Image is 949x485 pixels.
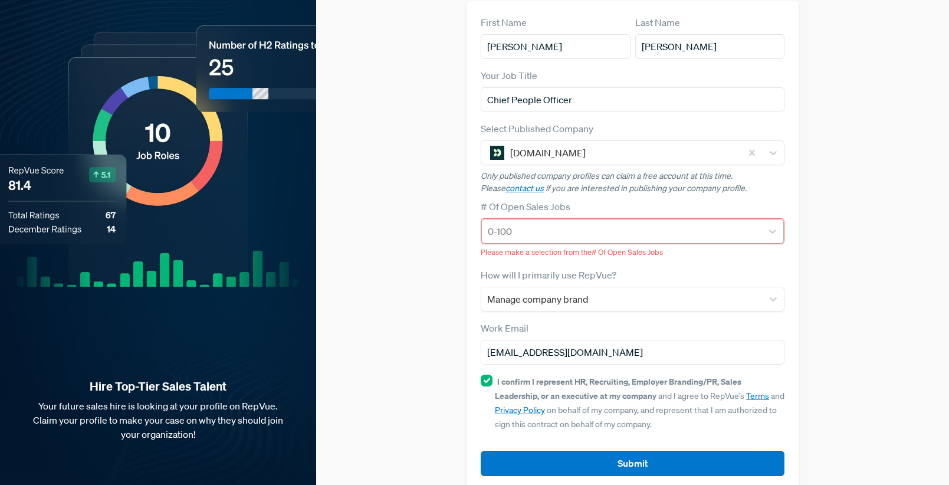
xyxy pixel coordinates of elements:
a: Terms [746,391,769,401]
label: First Name [481,15,527,30]
button: Submit [481,451,784,476]
strong: I confirm I represent HR, Recruiting, Employer Branding/PR, Sales Leadership, or an executive at ... [495,376,741,401]
label: How will I primarily use RepVue? [481,268,616,282]
input: First Name [481,34,631,59]
p: Your future sales hire is looking at your profile on RepVue. Claim your profile to make your case... [19,399,297,441]
label: Work Email [481,321,528,335]
p: Only published company profiles can claim a free account at this time. Please if you are interest... [481,170,784,195]
label: Your Job Title [481,68,537,83]
input: Title [481,87,784,112]
a: contact us [505,183,544,194]
span: and I agree to RepVue’s and on behalf of my company, and represent that I am authorized to sign t... [495,376,784,430]
label: # Of Open Sales Jobs [481,199,570,214]
label: Select Published Company [481,122,593,136]
a: Privacy Policy [495,405,545,415]
img: Customer.io [490,146,504,160]
input: Email [481,340,784,365]
label: Last Name [635,15,680,30]
strong: Hire Top-Tier Sales Talent [19,379,297,394]
input: Last Name [635,34,785,59]
span: Please make a selection from the # Of Open Sales Jobs [481,247,663,257]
